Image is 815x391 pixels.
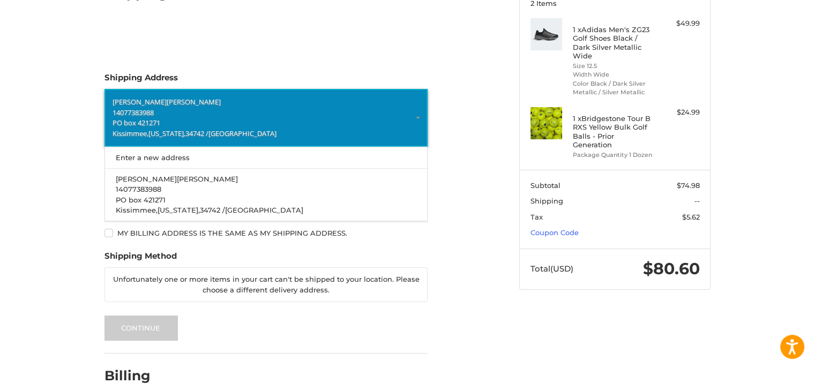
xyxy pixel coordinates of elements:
span: $5.62 [682,213,700,221]
span: [PERSON_NAME] [167,97,221,107]
li: Width Wide [573,70,655,79]
h4: 1 x Bridgestone Tour B RXS Yellow Bulk Golf Balls - Prior Generation [573,114,655,149]
p: Unfortunately one or more items in your cart can't be shipped to your location. Please choose a d... [105,269,427,300]
span: [US_STATE], [148,128,185,138]
span: Shipping [530,197,563,205]
a: Enter a new address [110,147,422,168]
span: 14077383988 [113,107,154,117]
span: Tax [530,213,543,221]
li: Size 12.5 [573,62,655,71]
a: Coupon Code [530,228,579,237]
span: [GEOGRAPHIC_DATA] [225,206,303,214]
span: -- [694,197,700,205]
h2: Billing [104,367,167,384]
li: Package Quantity 1 Dozen [573,151,655,160]
span: Kissimmee, [116,206,158,214]
span: [GEOGRAPHIC_DATA] [208,128,276,138]
span: 34742 / [200,206,225,214]
span: 14077383988 [116,185,161,193]
button: Continue [104,315,177,340]
a: Enter or select a different address [104,89,428,147]
span: Kissimmee, [113,128,148,138]
span: [PERSON_NAME] [116,174,177,183]
div: $24.99 [657,107,700,118]
h4: 1 x Adidas Men's ZG23 Golf Shoes Black / Dark Silver Metallic Wide [573,25,655,60]
span: [PERSON_NAME] [177,174,238,183]
span: [US_STATE], [158,206,200,214]
span: 34742 / [185,128,208,138]
span: Total (USD) [530,264,573,274]
span: [PERSON_NAME] [113,97,167,107]
span: PO box 421271 [116,195,166,204]
span: PO box 421271 [113,118,160,127]
legend: Shipping Address [104,72,178,89]
label: My billing address is the same as my shipping address. [104,229,428,237]
a: [PERSON_NAME][PERSON_NAME]14077383988PO box 421271Kissimmee,[US_STATE],34742 /[GEOGRAPHIC_DATA] [110,169,422,221]
li: Color Black / Dark Silver Metallic / Silver Metallic [573,79,655,97]
span: Subtotal [530,181,560,190]
span: $80.60 [643,259,700,279]
legend: Shipping Method [104,250,177,267]
div: $49.99 [657,18,700,29]
span: $74.98 [677,181,700,190]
